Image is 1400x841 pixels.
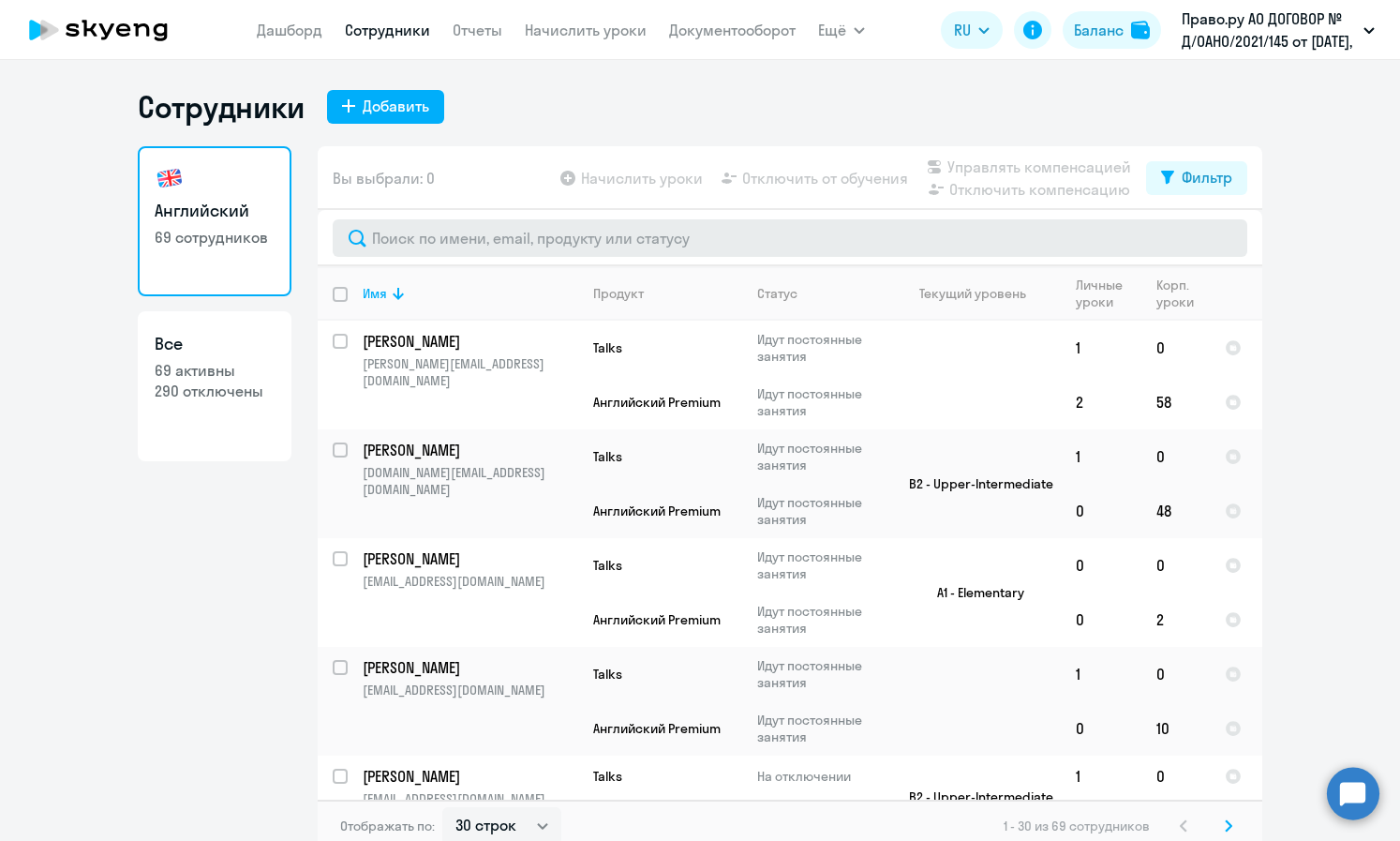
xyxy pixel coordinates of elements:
span: Английский Premium [593,503,721,519]
button: Добавить [327,90,444,124]
span: RU [954,19,971,41]
div: Баланс [1074,19,1124,41]
button: Ещё [818,11,865,49]
p: [PERSON_NAME] [363,657,574,678]
p: Идут постоянные занятия [757,712,886,745]
td: 1 [1061,321,1141,375]
td: 0 [1061,538,1141,593]
a: Документооборот [669,21,796,39]
td: 0 [1141,756,1210,797]
div: Имя [363,285,387,302]
p: [EMAIL_ADDRESS][DOMAIN_NAME] [363,790,577,807]
td: 0 [1061,797,1141,838]
input: Поиск по имени, email, продукту или статусу [333,219,1247,257]
p: Право.ру АО ДОГОВОР № Д/OAHO/2021/145 от [DATE], ПРАВО.РУ, АО [1182,8,1356,53]
p: Идут постоянные занятия [757,548,886,582]
td: B2 - Upper-Intermediate [886,756,1061,838]
h3: Английский [155,199,275,223]
p: 69 активны [155,360,275,381]
div: Имя [363,285,577,302]
td: 1 [1061,429,1141,484]
p: 69 сотрудников [155,227,275,248]
span: Английский Premium [593,611,721,628]
td: 10 [1141,701,1210,756]
img: english [155,163,185,193]
p: [PERSON_NAME] [363,766,574,787]
a: [PERSON_NAME] [363,440,577,460]
span: Talks [593,557,622,574]
button: Право.ру АО ДОГОВОР № Д/OAHO/2021/145 от [DATE], ПРАВО.РУ, АО [1172,8,1384,53]
p: Идут постоянные занятия [757,657,886,691]
span: Ещё [818,19,846,41]
td: B2 - Upper-Intermediate [886,429,1061,538]
a: Английский69 сотрудников [138,146,291,296]
button: Балансbalance [1063,11,1161,49]
td: 0 [1141,647,1210,701]
td: 48 [1141,484,1210,538]
div: Личные уроки [1076,277,1140,310]
a: [PERSON_NAME] [363,331,577,352]
p: Идут постоянные занятия [757,440,886,473]
div: Корп. уроки [1156,277,1209,310]
td: 0 [1061,484,1141,538]
div: Текущий уровень [919,285,1026,302]
p: [EMAIL_ADDRESS][DOMAIN_NAME] [363,573,577,590]
span: Talks [593,448,622,465]
td: 0 [1061,701,1141,756]
span: Вы выбрали: 0 [333,167,435,189]
td: 2 [1061,375,1141,429]
p: [PERSON_NAME] [363,331,574,352]
a: Отчеты [453,21,502,39]
p: [PERSON_NAME][EMAIL_ADDRESS][DOMAIN_NAME] [363,355,577,389]
a: Сотрудники [345,21,430,39]
img: balance [1131,21,1150,39]
p: [EMAIL_ADDRESS][DOMAIN_NAME] [363,682,577,698]
span: Отображать по: [340,818,435,834]
span: 1 - 30 из 69 сотрудников [1004,818,1150,834]
div: Текущий уровень [901,285,1060,302]
div: Добавить [363,95,429,117]
a: [PERSON_NAME] [363,766,577,787]
td: 2 [1141,593,1210,647]
td: A1 - Elementary [886,538,1061,647]
td: 87 [1141,797,1210,838]
span: Talks [593,339,622,356]
a: Все69 активны290 отключены [138,311,291,461]
p: Идут постоянные занятия [757,494,886,528]
p: Идут постоянные занятия [757,603,886,637]
p: [PERSON_NAME] [363,440,574,460]
td: 0 [1141,429,1210,484]
td: 0 [1061,593,1141,647]
span: Talks [593,768,622,785]
button: Фильтр [1146,161,1247,195]
td: 58 [1141,375,1210,429]
span: Talks [593,666,622,683]
h3: Все [155,332,275,356]
span: Английский Premium [593,394,721,411]
p: [DOMAIN_NAME][EMAIL_ADDRESS][DOMAIN_NAME] [363,464,577,498]
div: Статус [757,285,797,302]
td: 0 [1141,538,1210,593]
td: 1 [1061,647,1141,701]
span: Английский Premium [593,720,721,737]
p: 290 отключены [155,381,275,401]
td: 1 [1061,756,1141,797]
div: Продукт [593,285,644,302]
a: Дашборд [257,21,322,39]
p: [PERSON_NAME] [363,548,574,569]
p: Идут постоянные занятия [757,385,886,419]
td: 0 [1141,321,1210,375]
div: Фильтр [1182,166,1232,188]
p: На отключении [757,768,886,785]
p: Идут постоянные занятия [757,331,886,365]
a: [PERSON_NAME] [363,548,577,569]
h1: Сотрудники [138,88,305,126]
button: RU [941,11,1003,49]
a: Начислить уроки [525,21,647,39]
a: [PERSON_NAME] [363,657,577,678]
